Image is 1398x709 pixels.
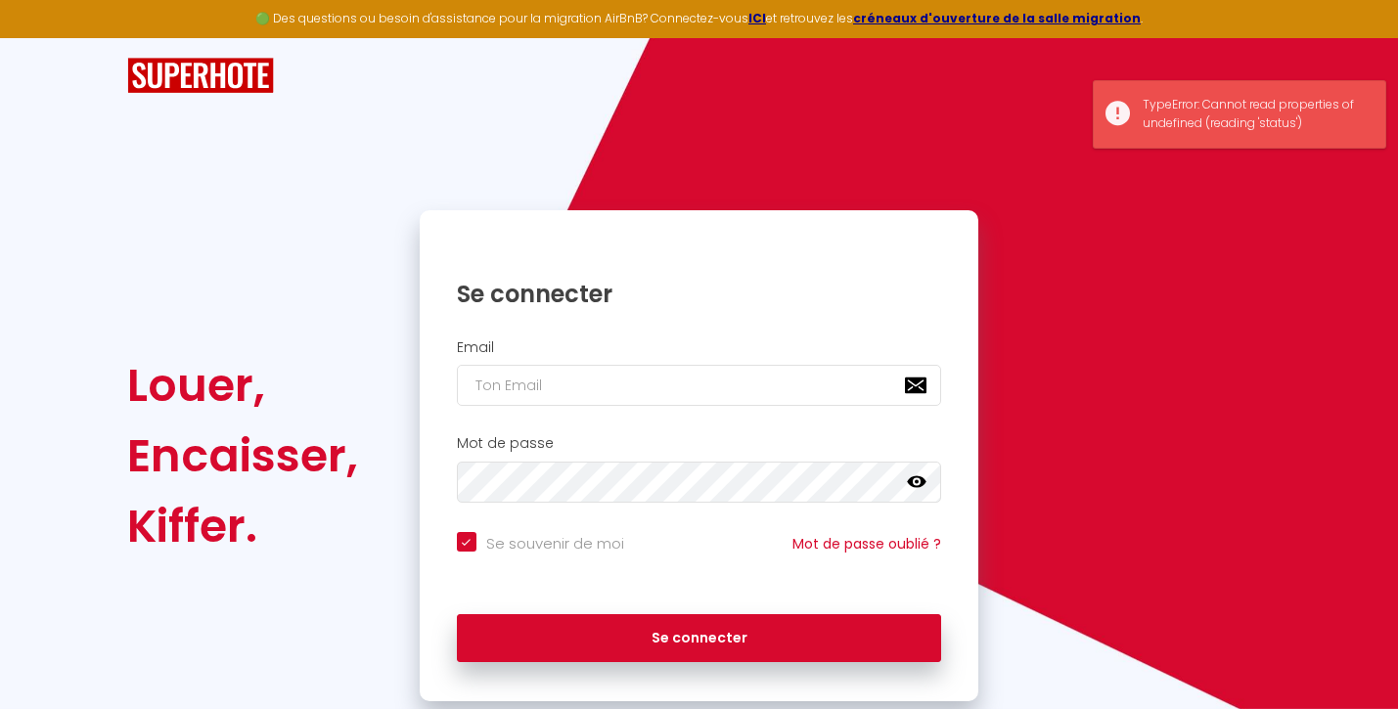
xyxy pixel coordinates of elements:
[457,614,942,663] button: Se connecter
[127,350,358,421] div: Louer,
[457,279,942,309] h1: Se connecter
[127,421,358,491] div: Encaisser,
[457,435,942,452] h2: Mot de passe
[748,10,766,26] a: ICI
[457,365,942,406] input: Ton Email
[127,491,358,561] div: Kiffer.
[457,339,942,356] h2: Email
[792,534,941,554] a: Mot de passe oublié ?
[1143,96,1366,133] div: TypeError: Cannot read properties of undefined (reading 'status')
[853,10,1141,26] a: créneaux d'ouverture de la salle migration
[127,58,274,94] img: SuperHote logo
